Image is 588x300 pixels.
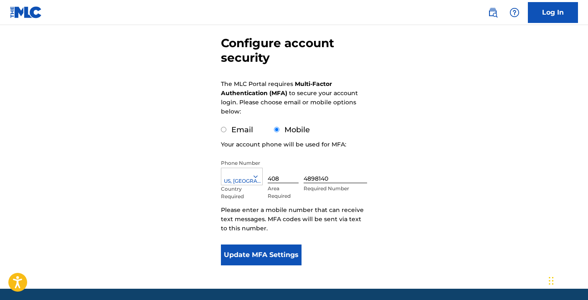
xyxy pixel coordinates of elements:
[221,245,302,265] button: Update MFA Settings
[221,140,346,149] p: Your account phone will be used for MFA:
[484,4,501,21] a: Public Search
[231,125,253,134] label: Email
[488,8,498,18] img: search
[549,268,554,293] div: Drag
[268,185,299,200] p: Area Required
[506,4,523,21] div: Help
[10,6,42,18] img: MLC Logo
[284,125,310,134] label: Mobile
[546,260,588,300] iframe: Chat Widget
[509,8,520,18] img: help
[221,177,262,185] div: US, [GEOGRAPHIC_DATA] +1
[221,79,358,116] p: The MLC Portal requires to secure your account login. Please choose email or mobile options below:
[304,185,367,192] p: Required Number
[221,36,367,65] h3: Configure account security
[221,185,248,200] p: Country Required
[221,205,367,233] p: Please enter a mobile number that can receive text messages. MFA codes will be sent via text to t...
[528,2,578,23] a: Log In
